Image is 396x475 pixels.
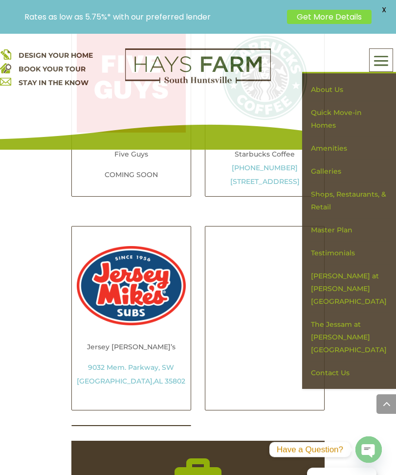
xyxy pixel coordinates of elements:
span: 9032 Mem. Parkway, SW [88,363,174,372]
p: Five Guys [77,147,186,168]
span: , [153,377,154,385]
a: Galleries [307,160,392,183]
a: [PHONE_NUMBER] [232,163,298,172]
a: The Jessam at [PERSON_NAME][GEOGRAPHIC_DATA] [307,313,392,362]
span: X [376,2,391,17]
a: Get More Details [287,10,372,24]
a: [STREET_ADDRESS] [230,177,300,186]
a: Master Plan [307,219,392,242]
a: Testimonials [307,242,392,265]
a: Amenities [307,137,392,160]
a: Quick Move-in Homes [307,101,392,137]
a: 9032 Mem. Parkway, SW[GEOGRAPHIC_DATA],AL35802 [77,363,185,385]
a: Shops, Restaurants, & Retail [307,183,392,219]
a: Contact Us [307,362,392,385]
a: hays farm homes huntsville development [125,77,271,86]
p: Rates as low as 5.75%* with our preferred lender [24,12,282,22]
a: About Us [307,78,392,101]
img: Jersey_Mike's_logo.svg [77,246,186,325]
a: STAY IN THE KNOW [19,78,88,87]
span: AL [154,377,163,385]
a: DESIGN YOUR HOME [19,51,93,60]
img: Logo [125,48,271,84]
p: COMING SOON [77,168,186,181]
a: [PERSON_NAME] at [PERSON_NAME][GEOGRAPHIC_DATA] [307,265,392,313]
a: BOOK YOUR TOUR [19,65,86,73]
span: 35802 [165,377,185,385]
p: Starbucks Coffee [210,147,319,188]
span: [GEOGRAPHIC_DATA] [77,377,153,385]
p: Jersey [PERSON_NAME]’s [77,340,186,361]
